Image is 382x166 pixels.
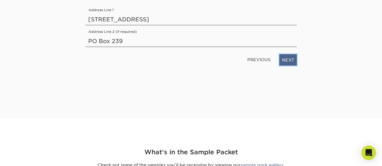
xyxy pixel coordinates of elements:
[14,148,368,157] h2: What's in the Sample Packet
[245,55,273,64] a: PREVIOUS
[279,54,297,66] a: NEXT
[361,146,376,160] div: Open Intercom Messenger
